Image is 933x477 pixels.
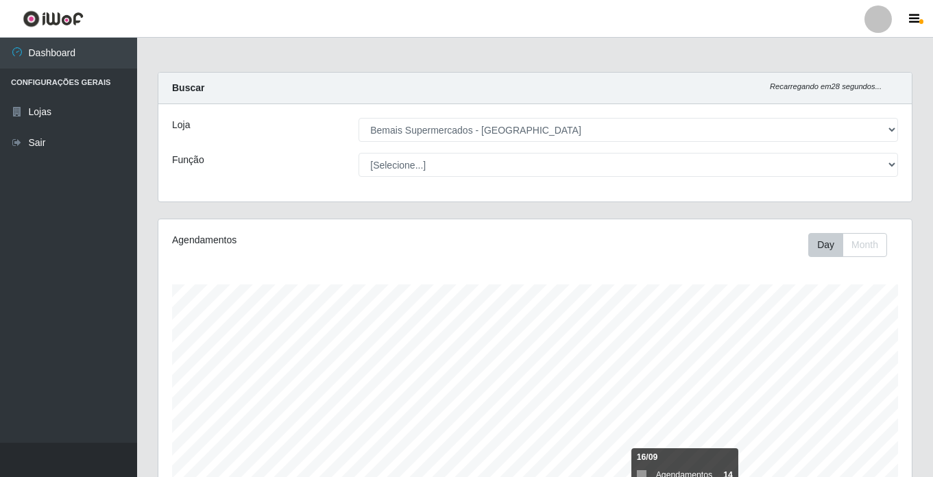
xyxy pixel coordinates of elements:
div: Toolbar with button groups [808,233,898,257]
img: CoreUI Logo [23,10,84,27]
div: Agendamentos [172,233,463,247]
i: Recarregando em 28 segundos... [770,82,882,90]
div: First group [808,233,887,257]
strong: Buscar [172,82,204,93]
button: Day [808,233,843,257]
label: Função [172,153,204,167]
label: Loja [172,118,190,132]
button: Month [843,233,887,257]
